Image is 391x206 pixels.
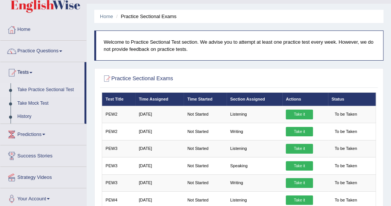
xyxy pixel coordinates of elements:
[102,123,135,140] td: PEW2
[14,110,84,124] a: History
[0,19,86,38] a: Home
[135,93,184,106] th: Time Assigned
[102,174,135,191] td: PEW3
[184,157,227,174] td: Not Started
[114,13,176,20] li: Practice Sectional Exams
[102,74,272,84] h2: Practice Sectional Exams
[227,106,282,123] td: Listening
[135,140,184,157] td: [DATE]
[227,140,282,157] td: Listening
[100,14,113,19] a: Home
[286,110,313,119] a: Take it
[184,140,227,157] td: Not Started
[331,144,360,154] span: To be Taken
[282,93,328,106] th: Actions
[102,106,135,123] td: PEW2
[14,83,84,97] a: Take Practice Sectional Test
[331,161,360,171] span: To be Taken
[184,106,227,123] td: Not Started
[286,144,313,154] a: Take it
[135,174,184,191] td: [DATE]
[102,157,135,174] td: PEW3
[331,195,360,205] span: To be Taken
[286,178,313,188] a: Take it
[0,167,86,186] a: Strategy Videos
[184,174,227,191] td: Not Started
[227,93,282,106] th: Section Assigned
[331,127,360,137] span: To be Taken
[286,127,313,137] a: Take it
[135,106,184,123] td: [DATE]
[135,123,184,140] td: [DATE]
[227,123,282,140] td: Writing
[328,93,376,106] th: Status
[286,161,313,171] a: Take it
[0,41,86,60] a: Practice Questions
[135,157,184,174] td: [DATE]
[102,93,135,106] th: Test Title
[102,140,135,157] td: PEW3
[331,178,360,188] span: To be Taken
[331,110,360,119] span: To be Taken
[227,174,282,191] td: Writing
[227,157,282,174] td: Speaking
[184,93,227,106] th: Time Started
[0,62,84,81] a: Tests
[0,124,86,143] a: Predictions
[286,195,313,205] a: Take it
[0,145,86,164] a: Success Stories
[14,97,84,110] a: Take Mock Test
[104,38,376,53] p: Welcome to Practice Sectional Test section. We advise you to attempt at least one practice test e...
[184,123,227,140] td: Not Started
